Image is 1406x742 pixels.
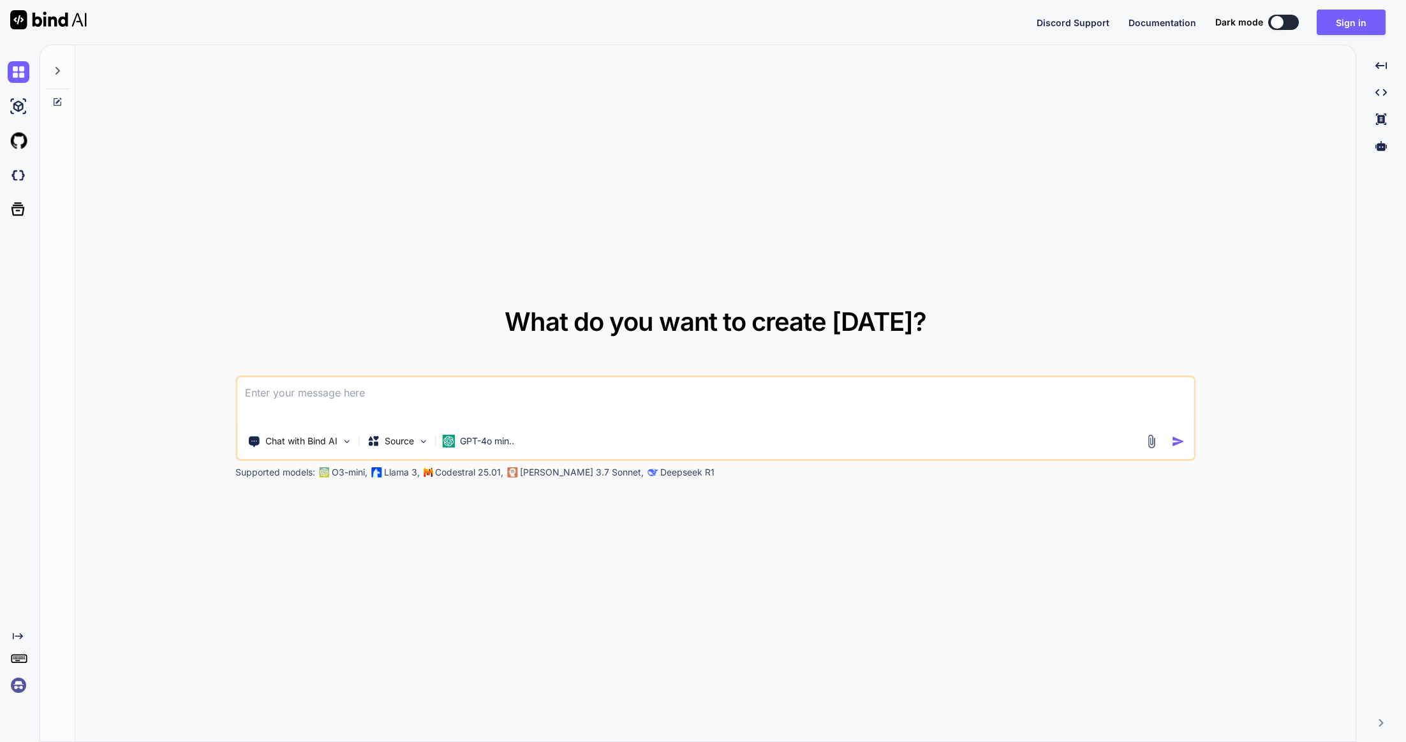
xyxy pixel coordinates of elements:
[418,436,429,447] img: Pick Models
[507,467,517,477] img: claude
[1037,17,1109,28] span: Discord Support
[10,10,87,29] img: Bind AI
[384,466,420,479] p: Llama 3,
[8,61,29,83] img: chat
[1215,16,1263,29] span: Dark mode
[385,435,414,447] p: Source
[1037,16,1109,29] button: Discord Support
[341,436,352,447] img: Pick Tools
[1144,434,1158,449] img: attachment
[442,435,455,447] img: GPT-4o mini
[435,466,503,479] p: Codestral 25.01,
[265,435,337,447] p: Chat with Bind AI
[1128,17,1196,28] span: Documentation
[1171,435,1185,448] img: icon
[332,466,367,479] p: O3-mini,
[520,466,644,479] p: [PERSON_NAME] 3.7 Sonnet,
[319,467,329,477] img: GPT-4
[647,467,658,477] img: claude
[8,96,29,117] img: ai-studio
[1317,10,1386,35] button: Sign in
[8,164,29,186] img: darkCloudIdeIcon
[505,306,926,337] span: What do you want to create [DATE]?
[424,468,433,477] img: Mistral-AI
[8,674,29,696] img: signin
[460,435,514,447] p: GPT-4o min..
[235,466,315,479] p: Supported models:
[371,467,381,477] img: Llama2
[660,466,714,479] p: Deepseek R1
[8,130,29,152] img: githubLight
[1128,16,1196,29] button: Documentation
